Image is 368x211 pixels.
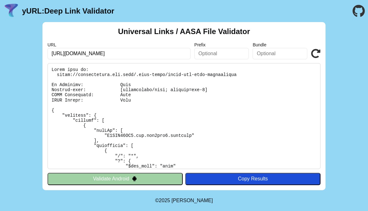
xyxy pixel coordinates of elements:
button: Copy Results [185,173,321,185]
input: Optional [194,48,249,59]
input: Optional [253,48,307,59]
label: Prefix [194,42,249,47]
footer: © [155,190,213,211]
h2: Universal Links / AASA File Validator [118,27,250,36]
a: yURL:Deep Link Validator [22,7,114,15]
img: yURL Logo [3,3,20,19]
pre: Lorem ipsu do: sitam://consectetura.eli.sedd/.eius-tempo/incid-utl-etdo-magnaaliqua En Adminimv: ... [47,63,321,169]
div: Copy Results [188,176,317,182]
label: URL [47,42,191,47]
span: 2025 [159,198,170,203]
img: droidIcon.svg [132,176,137,181]
button: Validate Android [47,173,183,185]
input: Required [47,48,191,59]
label: Bundle [253,42,307,47]
a: Michael Ibragimchayev's Personal Site [171,198,213,203]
